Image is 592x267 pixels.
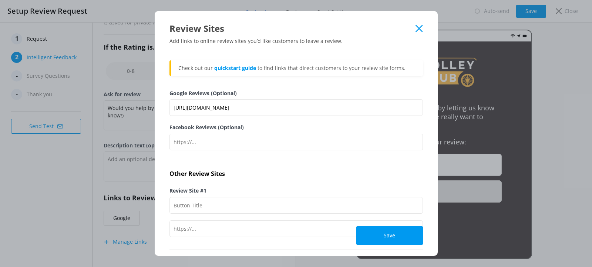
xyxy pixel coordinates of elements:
[214,64,256,71] a: quickstart guide
[178,64,416,72] p: Check out our to find links that direct customers to your review site forms.
[169,197,423,214] input: Button Title
[169,22,416,34] div: Review Sites
[169,134,423,150] input: https://...
[169,169,423,179] h4: Other Review Sites
[155,37,438,44] p: Add links to online review sites you’d like customers to leave a review.
[169,187,423,195] label: Review Site #1
[169,89,423,97] label: Google Reviews (Optional)
[169,123,423,131] label: Facebook Reviews (Optional)
[169,99,423,116] input: https://...
[169,220,423,237] input: https://...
